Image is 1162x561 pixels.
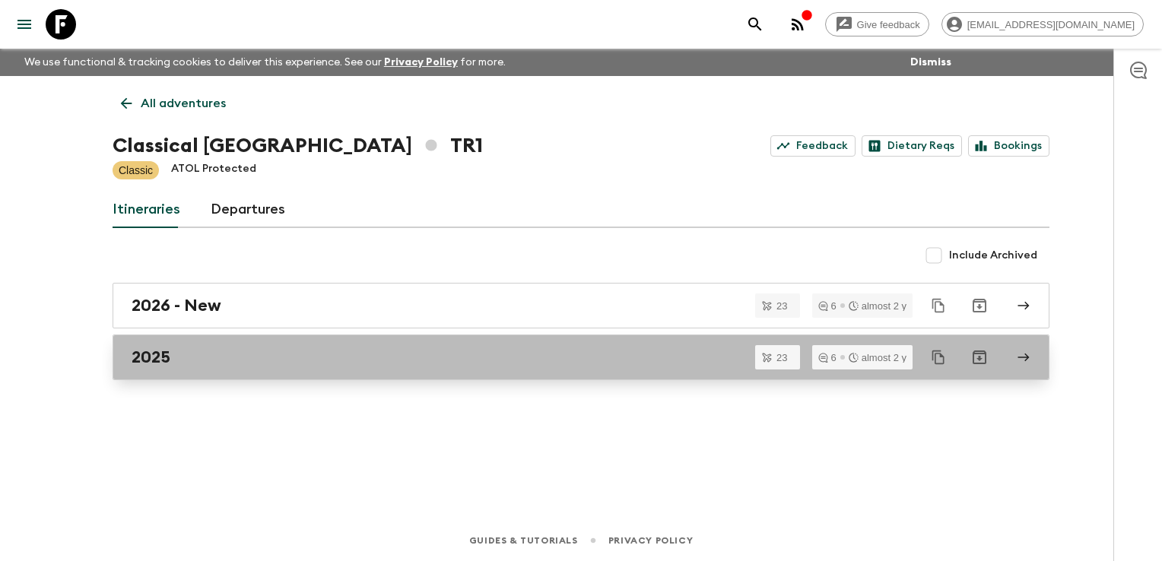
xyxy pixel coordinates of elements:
[818,301,837,311] div: 6
[964,342,995,372] button: Archive
[964,290,995,321] button: Archive
[469,532,578,549] a: Guides & Tutorials
[770,135,856,157] a: Feedback
[113,192,180,228] a: Itineraries
[925,292,952,319] button: Duplicate
[959,19,1143,30] span: [EMAIL_ADDRESS][DOMAIN_NAME]
[141,94,226,113] p: All adventures
[849,301,906,311] div: almost 2 y
[211,192,285,228] a: Departures
[113,334,1049,380] a: 2025
[132,296,221,315] h2: 2026 - New
[925,344,952,371] button: Duplicate
[949,248,1037,263] span: Include Archived
[608,532,693,549] a: Privacy Policy
[113,283,1049,328] a: 2026 - New
[119,163,153,178] p: Classic
[132,347,170,367] h2: 2025
[18,49,512,76] p: We use functional & tracking cookies to deliver this experience. See our for more.
[968,135,1049,157] a: Bookings
[740,9,770,40] button: search adventures
[9,9,40,40] button: menu
[767,301,796,311] span: 23
[384,57,458,68] a: Privacy Policy
[825,12,929,36] a: Give feedback
[113,131,483,161] h1: Classical [GEOGRAPHIC_DATA] TR1
[767,353,796,363] span: 23
[941,12,1144,36] div: [EMAIL_ADDRESS][DOMAIN_NAME]
[862,135,962,157] a: Dietary Reqs
[906,52,955,73] button: Dismiss
[818,353,837,363] div: 6
[849,353,906,363] div: almost 2 y
[849,19,929,30] span: Give feedback
[113,88,234,119] a: All adventures
[171,161,256,179] p: ATOL Protected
